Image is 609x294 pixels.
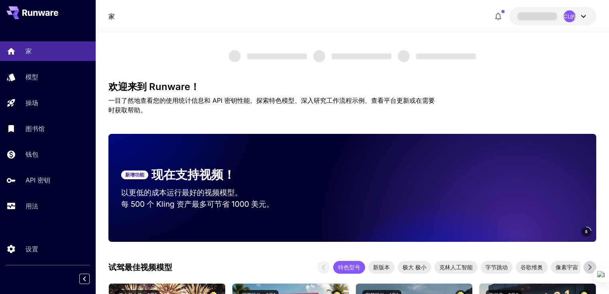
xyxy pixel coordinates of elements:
[26,149,38,159] p: 钱包
[26,98,38,108] p: 操场
[79,274,90,284] button: 折叠侧边栏
[368,263,395,271] span: 新版本
[108,96,435,114] span: 一目了然地查看您的使用统计信息和 API 密钥性能。探索特色模型、深入研究工作流程示例、查看平台更新或在需要时获取帮助。
[434,263,477,271] span: 克林人工智能
[26,244,38,254] p: 设置
[108,12,115,21] a: 家
[551,263,583,271] span: 像素宇宙
[85,272,96,286] div: 折叠侧边栏
[516,261,548,274] div: 谷歌维奥
[481,263,513,271] span: 字节跳动
[26,201,38,211] p: 用法
[26,46,32,56] p: 家
[564,10,576,22] div: CL的
[434,261,477,274] div: 克林人工智能
[551,261,583,274] div: 像素宇宙
[333,261,365,274] div: 特色型号
[108,81,596,92] h3: 欢迎来到 Runware！
[121,198,307,210] p: 每 500 个 Kling 资产最多可节省 1000 美元。
[398,263,431,271] span: 极大 极小
[26,175,50,185] p: API 密钥
[516,263,548,271] span: 谷歌维奥
[481,261,513,274] div: 字节跳动
[108,12,115,21] nav: 面包屑
[509,7,596,25] button: CL的
[398,261,431,274] div: 极大 极小
[108,261,172,273] p: 试驾最佳视频模型
[121,187,307,198] p: 以更低的成本运行最好的视频模型。
[368,261,395,274] div: 新版本
[151,166,235,184] p: 现在支持视频！
[333,263,365,271] span: 特色型号
[125,171,144,178] p: 新增功能
[26,124,45,133] p: 图书馆
[26,72,38,82] p: 模型
[585,229,587,235] span: 5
